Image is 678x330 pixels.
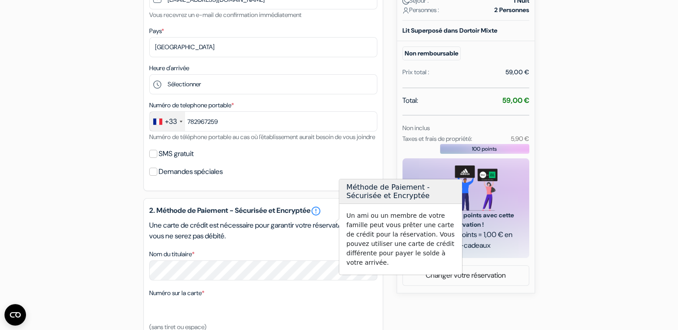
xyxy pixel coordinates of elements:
p: Une carte de crédit est nécessaire pour garantir votre réservation bien que vous ne serez pas déb... [149,220,377,241]
div: Prix total : [402,68,429,77]
h3: Méthode de Paiement - Sécurisée et Encryptée [339,179,462,204]
small: Numéro de téléphone portable au cas où l'établissement aurait besoin de vous joindre [149,133,375,141]
span: 100 points [472,145,497,153]
span: Total: [402,95,418,106]
small: Taxes et frais de propriété: [402,135,472,143]
b: Lit Superposé dans Dortoir Mixte [402,26,497,34]
small: 5,90 € [510,135,529,143]
span: Personnes : [402,5,439,15]
label: Heure d'arrivée [149,63,189,73]
img: gift_card_hero_new.png [434,165,497,211]
h5: 2. Méthode de Paiement - Sécurisée et Encryptée [149,206,377,216]
div: Un ami ou un membre de votre famille peut vous prêter une carte de crédit pour la réservation. Vo... [339,204,462,275]
div: 59,00 € [505,68,529,77]
small: Non inclus [402,124,430,132]
label: Numéro sur la carte [149,288,204,298]
label: Nom du titulaire [149,250,194,259]
a: error_outline [311,206,321,216]
label: Pays [149,26,164,36]
a: Changer votre réservation [403,267,529,284]
span: Chaque 100 points = 1,00 € en cartes-cadeaux [413,229,518,251]
label: SMS gratuit [159,148,194,160]
small: Non remboursable [402,47,461,60]
label: Numéro de telephone portable [149,101,234,110]
strong: 59,00 € [502,96,529,105]
img: user_icon.svg [402,7,409,14]
strong: 2 Personnes [494,5,529,15]
label: Demandes spéciales [159,165,223,178]
span: Remportez 100 points avec cette réservation ! [413,211,518,229]
button: Ouvrir le widget CMP [4,304,26,326]
input: 6 12 34 56 78 [149,111,377,131]
small: Vous recevrez un e-mail de confirmation immédiatement [149,11,302,19]
div: France: +33 [150,112,185,131]
div: +33 [165,116,177,127]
